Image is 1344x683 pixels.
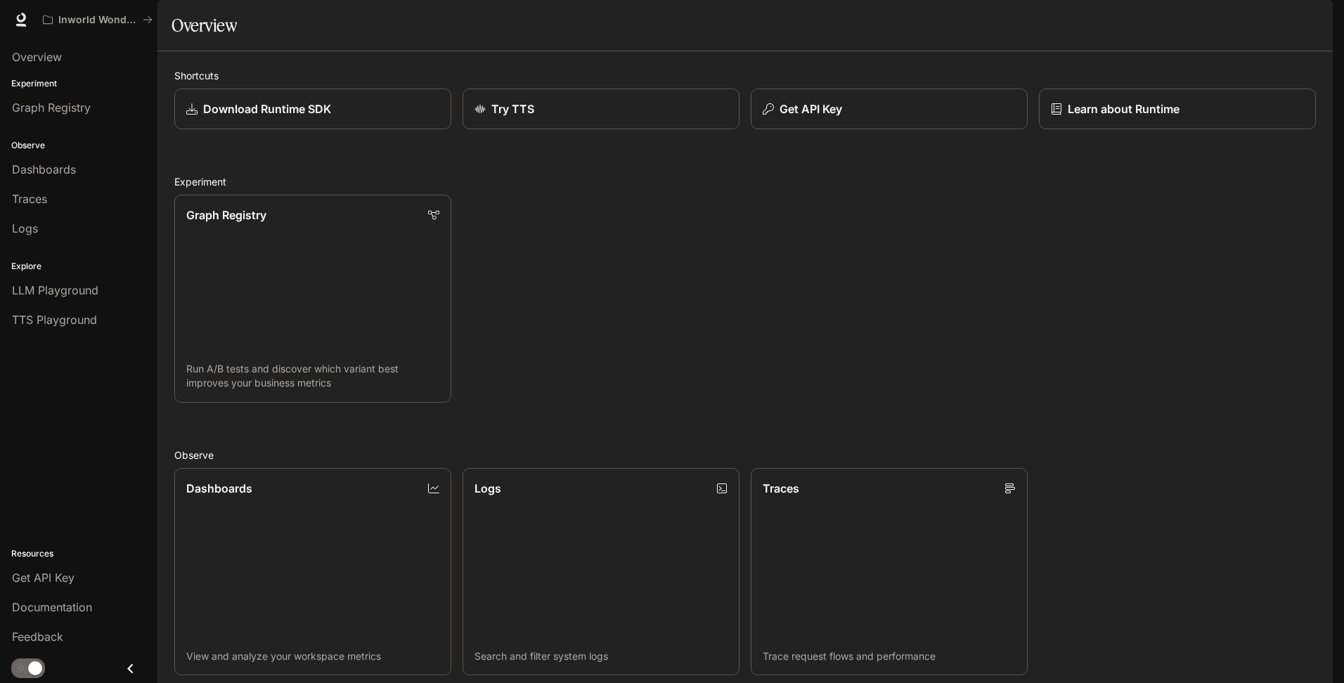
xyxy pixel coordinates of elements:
[186,649,439,663] p: View and analyze your workspace metrics
[174,174,1316,189] h2: Experiment
[186,480,252,497] p: Dashboards
[58,14,137,26] p: Inworld Wonderland
[37,6,159,34] button: All workspaces
[474,649,728,663] p: Search and filter system logs
[174,448,1316,462] h2: Observe
[1068,100,1180,117] p: Learn about Runtime
[186,362,439,390] p: Run A/B tests and discover which variant best improves your business metrics
[751,468,1028,676] a: TracesTrace request flows and performance
[780,100,842,117] p: Get API Key
[174,68,1316,83] h2: Shortcuts
[763,480,799,497] p: Traces
[751,89,1028,129] button: Get API Key
[186,207,266,223] p: Graph Registry
[203,100,331,117] p: Download Runtime SDK
[763,649,1016,663] p: Trace request flows and performance
[463,89,739,129] a: Try TTS
[172,11,237,39] h1: Overview
[474,480,501,497] p: Logs
[174,195,451,403] a: Graph RegistryRun A/B tests and discover which variant best improves your business metrics
[1039,89,1316,129] a: Learn about Runtime
[174,89,451,129] a: Download Runtime SDK
[174,468,451,676] a: DashboardsView and analyze your workspace metrics
[463,468,739,676] a: LogsSearch and filter system logs
[491,100,534,117] p: Try TTS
